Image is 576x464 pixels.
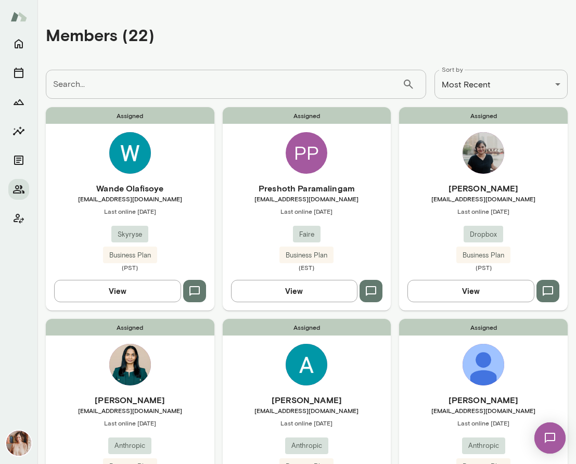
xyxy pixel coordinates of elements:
h6: [PERSON_NAME] [223,394,391,406]
span: [EMAIL_ADDRESS][DOMAIN_NAME] [223,195,391,203]
span: Business Plan [279,250,334,261]
button: View [54,280,181,302]
button: Home [8,33,29,54]
span: Anthropic [285,441,328,451]
button: Insights [8,121,29,141]
span: Assigned [46,319,214,336]
span: [EMAIL_ADDRESS][DOMAIN_NAME] [46,195,214,203]
span: Assigned [223,319,391,336]
span: Last online [DATE] [223,207,391,215]
img: Hyonjee Joo [463,344,504,385]
h6: [PERSON_NAME] [399,394,568,406]
button: Members [8,179,29,200]
span: Dropbox [464,229,503,240]
img: Anjali Gopal [109,344,151,385]
img: Nancy Alsip [6,431,31,456]
span: Last online [DATE] [223,419,391,427]
div: PP [286,132,327,174]
span: Business Plan [103,250,157,261]
span: Assigned [46,107,214,124]
img: Aisha Johnson [463,132,504,174]
img: Wande Olafisoye [109,132,151,174]
span: [EMAIL_ADDRESS][DOMAIN_NAME] [399,406,568,415]
button: View [231,280,358,302]
h6: [PERSON_NAME] [399,182,568,195]
span: Assigned [399,107,568,124]
span: Last online [DATE] [46,207,214,215]
span: (PST) [399,263,568,272]
span: Faire [293,229,321,240]
div: Most Recent [434,70,568,99]
span: [EMAIL_ADDRESS][DOMAIN_NAME] [223,406,391,415]
span: [EMAIL_ADDRESS][DOMAIN_NAME] [46,406,214,415]
span: Anthropic [462,441,505,451]
span: Assigned [223,107,391,124]
button: Client app [8,208,29,229]
span: Last online [DATE] [399,419,568,427]
span: (PST) [46,263,214,272]
h6: [PERSON_NAME] [46,394,214,406]
span: (EST) [223,263,391,272]
span: Business Plan [456,250,510,261]
h4: Members (22) [46,25,155,45]
button: Documents [8,150,29,171]
h6: Wande Olafisoye [46,182,214,195]
button: View [407,280,534,302]
span: Anthropic [108,441,151,451]
button: Sessions [8,62,29,83]
img: Mento [10,7,27,27]
span: Skyryse [111,229,148,240]
label: Sort by [442,65,463,74]
button: Growth Plan [8,92,29,112]
span: [EMAIL_ADDRESS][DOMAIN_NAME] [399,195,568,203]
span: Assigned [399,319,568,336]
img: Avinash Palayadi [286,344,327,385]
span: Last online [DATE] [399,207,568,215]
h6: Preshoth Paramalingam [223,182,391,195]
span: Last online [DATE] [46,419,214,427]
